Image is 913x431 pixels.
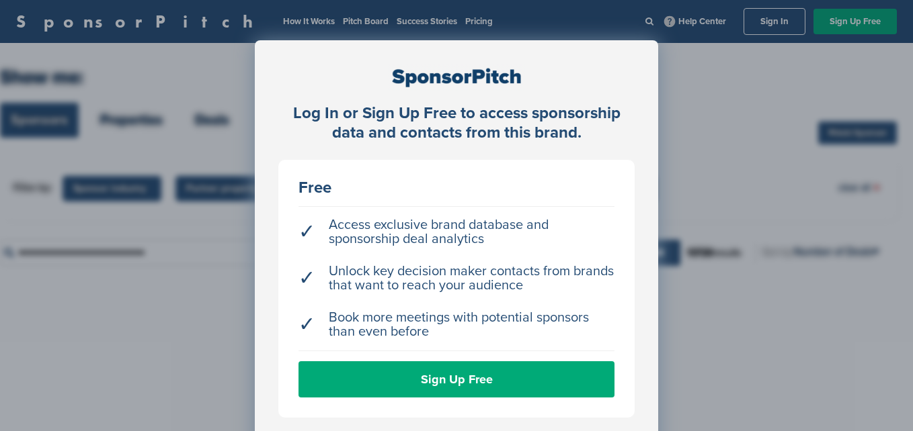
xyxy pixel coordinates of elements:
[299,225,315,239] span: ✓
[299,361,614,397] a: Sign Up Free
[299,180,614,196] div: Free
[299,211,614,253] li: Access exclusive brand database and sponsorship deal analytics
[278,104,635,143] div: Log In or Sign Up Free to access sponsorship data and contacts from this brand.
[299,258,614,299] li: Unlock key decision maker contacts from brands that want to reach your audience
[299,304,614,346] li: Book more meetings with potential sponsors than even before
[299,271,315,285] span: ✓
[299,318,315,332] span: ✓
